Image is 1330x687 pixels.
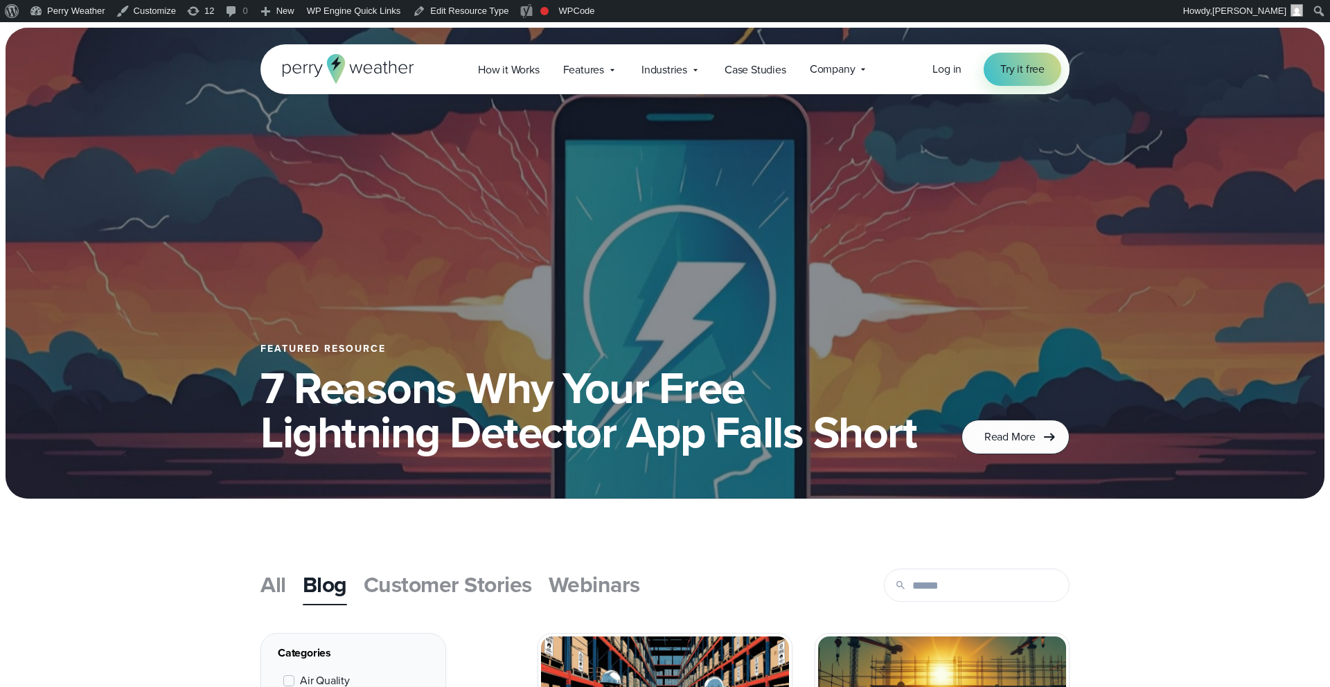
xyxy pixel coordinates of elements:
span: [PERSON_NAME] [1212,6,1286,16]
div: Focus keyphrase not set [540,7,549,15]
a: Read More [961,420,1070,454]
h1: 7 Reasons Why Your Free Lightning Detector App Falls Short [260,366,928,454]
span: Industries [641,62,687,78]
span: Log in [932,61,961,77]
span: Blog [303,568,347,601]
span: Customer Stories [364,568,532,601]
a: Case Studies [713,55,798,84]
span: Webinars [549,568,640,601]
a: How it Works [466,55,551,84]
a: Log in [932,61,961,78]
div: Featured Resource [260,343,928,355]
span: Features [563,62,604,78]
a: Try it free [984,53,1061,86]
a: All [260,565,286,604]
a: Webinars [549,565,640,604]
span: All [260,568,286,601]
span: Try it free [1000,61,1045,78]
span: Case Studies [725,62,786,78]
span: Read More [984,429,1036,445]
span: Company [810,61,855,78]
span: How it Works [478,62,540,78]
div: Categories [278,645,429,661]
a: Customer Stories [364,565,532,604]
a: Blog [303,565,347,604]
